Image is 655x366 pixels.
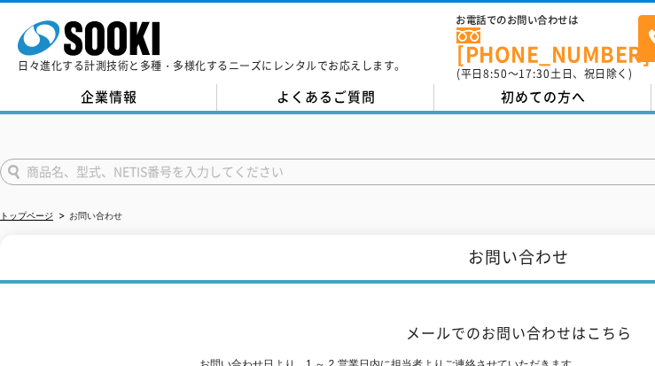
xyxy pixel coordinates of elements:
span: 初めての方へ [501,87,586,106]
span: (平日 ～ 土日、祝日除く) [456,66,632,82]
a: よくあるご質問 [217,84,434,111]
p: 日々進化する計測技術と多種・多様化するニーズにレンタルでお応えします。 [18,60,406,71]
span: 8:50 [483,66,508,82]
span: お電話でのお問い合わせは [456,15,638,26]
a: 初めての方へ [434,84,651,111]
a: [PHONE_NUMBER] [456,27,638,64]
li: お問い合わせ [56,207,122,226]
span: 17:30 [519,66,550,82]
